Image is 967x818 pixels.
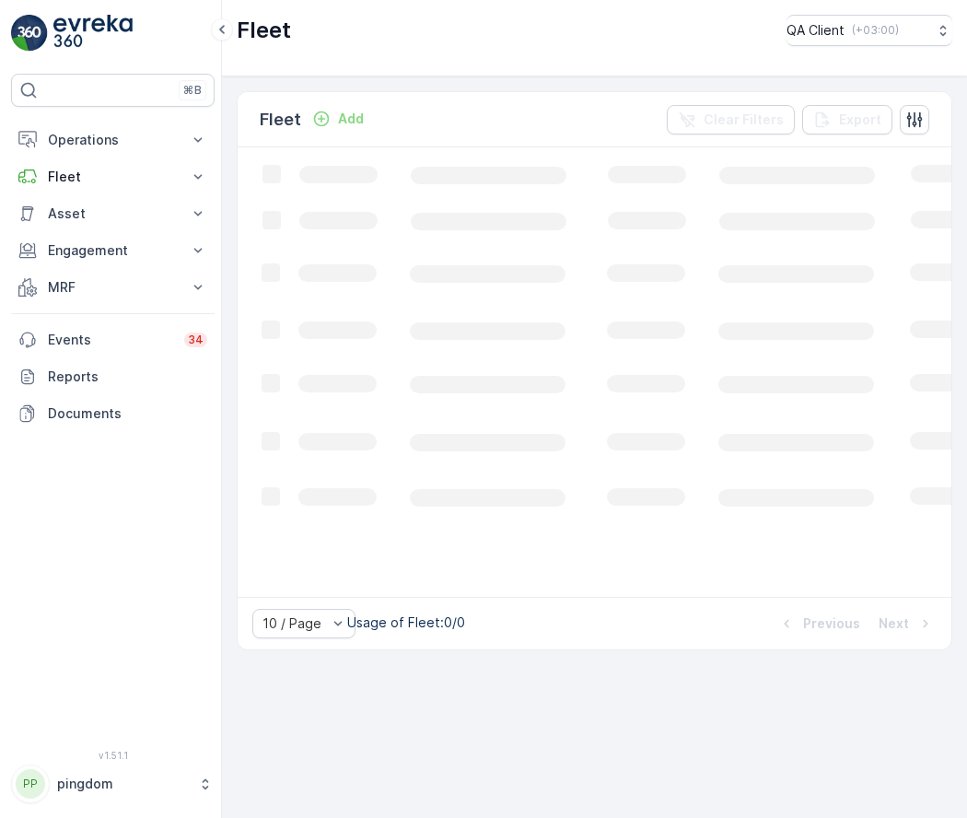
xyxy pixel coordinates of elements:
[338,110,364,128] p: Add
[11,195,215,232] button: Asset
[803,614,860,633] p: Previous
[11,765,215,803] button: PPpingdom
[48,368,207,386] p: Reports
[183,83,202,98] p: ⌘B
[11,358,215,395] a: Reports
[11,158,215,195] button: Fleet
[877,613,937,635] button: Next
[11,232,215,269] button: Engagement
[11,395,215,432] a: Documents
[839,111,881,129] p: Export
[802,105,892,134] button: Export
[11,269,215,306] button: MRF
[11,15,48,52] img: logo
[260,107,301,133] p: Fleet
[347,613,465,632] p: Usage of Fleet : 0/0
[48,404,207,423] p: Documents
[11,122,215,158] button: Operations
[53,15,133,52] img: logo_light-DOdMpM7g.png
[48,204,178,223] p: Asset
[48,168,178,186] p: Fleet
[48,131,178,149] p: Operations
[786,15,952,46] button: QA Client(+03:00)
[667,105,795,134] button: Clear Filters
[57,775,189,793] p: pingdom
[305,108,371,130] button: Add
[11,321,215,358] a: Events34
[16,769,45,799] div: PP
[786,21,845,40] p: QA Client
[704,111,784,129] p: Clear Filters
[48,331,173,349] p: Events
[879,614,909,633] p: Next
[48,241,178,260] p: Engagement
[775,613,862,635] button: Previous
[852,23,899,38] p: ( +03:00 )
[188,333,204,347] p: 34
[48,278,178,297] p: MRF
[11,750,215,761] span: v 1.51.1
[237,16,291,45] p: Fleet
